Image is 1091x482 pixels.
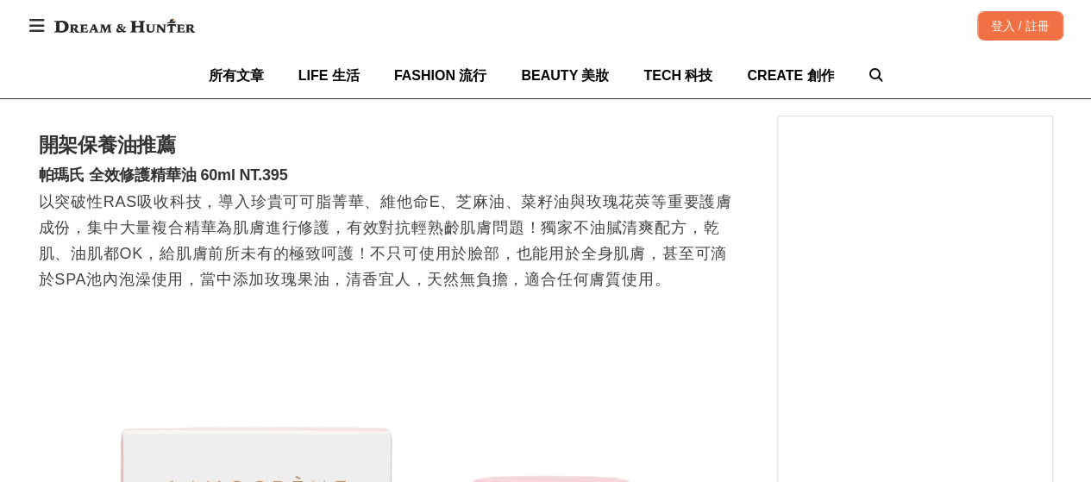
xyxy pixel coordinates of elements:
[298,68,360,83] span: LIFE 生活
[39,134,743,158] h2: 開架保養油推薦
[747,53,834,98] a: CREATE 創作
[521,68,609,83] span: BEAUTY 美妝
[209,53,264,98] a: 所有文章
[977,11,1063,41] div: 登入 / 註冊
[394,53,487,98] a: FASHION 流行
[394,68,487,83] span: FASHION 流行
[747,68,834,83] span: CREATE 創作
[39,166,743,185] h3: 帕瑪氏 全效修護精華油 60ml NT.395
[209,68,264,83] span: 所有文章
[39,189,743,292] p: 以突破性RAS吸收科技，導入珍貴可可脂菁華、維他命E、芝麻油、菜籽油與玫瑰花莢等重要護膚成份，集中大量複合精華為肌膚進行修護，有效對抗輕熟齡肌膚問題！獨家不油膩清爽配方，乾肌、油肌都OK，給肌膚...
[521,53,609,98] a: BEAUTY 美妝
[643,53,712,98] a: TECH 科技
[643,68,712,83] span: TECH 科技
[46,10,204,41] img: Dream & Hunter
[298,53,360,98] a: LIFE 生活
